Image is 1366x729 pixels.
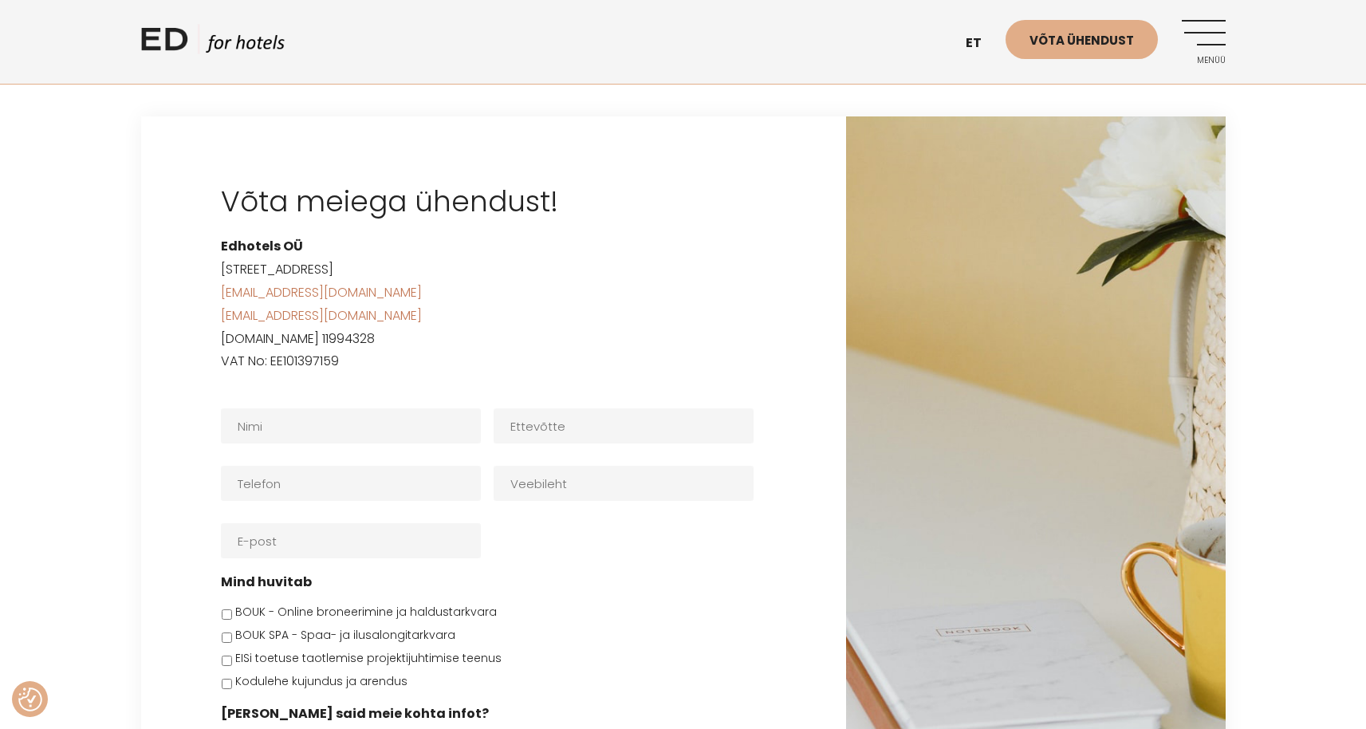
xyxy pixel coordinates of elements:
label: EISi toetuse taotlemise projektijuhtimise teenus [235,650,502,667]
label: BOUK - Online broneerimine ja haldustarkvara [235,604,497,621]
span: Menüü [1182,56,1226,65]
input: Nimi [221,408,481,443]
a: Menüü [1182,20,1226,64]
strong: Edhotels OÜ [221,237,303,255]
a: et [958,24,1006,63]
p: [STREET_ADDRESS] [DOMAIN_NAME] 11994328 VAT No: EE101397159 [221,235,766,373]
label: [PERSON_NAME] said meie kohta infot? [221,706,489,723]
a: [EMAIL_ADDRESS][DOMAIN_NAME] [221,283,422,301]
a: [EMAIL_ADDRESS][DOMAIN_NAME] [221,306,422,325]
img: Revisit consent button [18,688,42,711]
label: Kodulehe kujundus ja arendus [235,673,407,690]
input: Veebileht [494,466,754,501]
label: Mind huvitab [221,574,312,591]
input: E-post [221,523,481,558]
button: Nõusolekueelistused [18,688,42,711]
input: Telefon [221,466,481,501]
a: ED HOTELS [141,24,285,64]
h3: Võta meiega ühendust! [221,180,766,223]
label: BOUK SPA - Spaa- ja ilusalongitarkvara [235,627,455,644]
a: Võta ühendust [1006,20,1158,59]
input: Ettevõtte [494,408,754,443]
